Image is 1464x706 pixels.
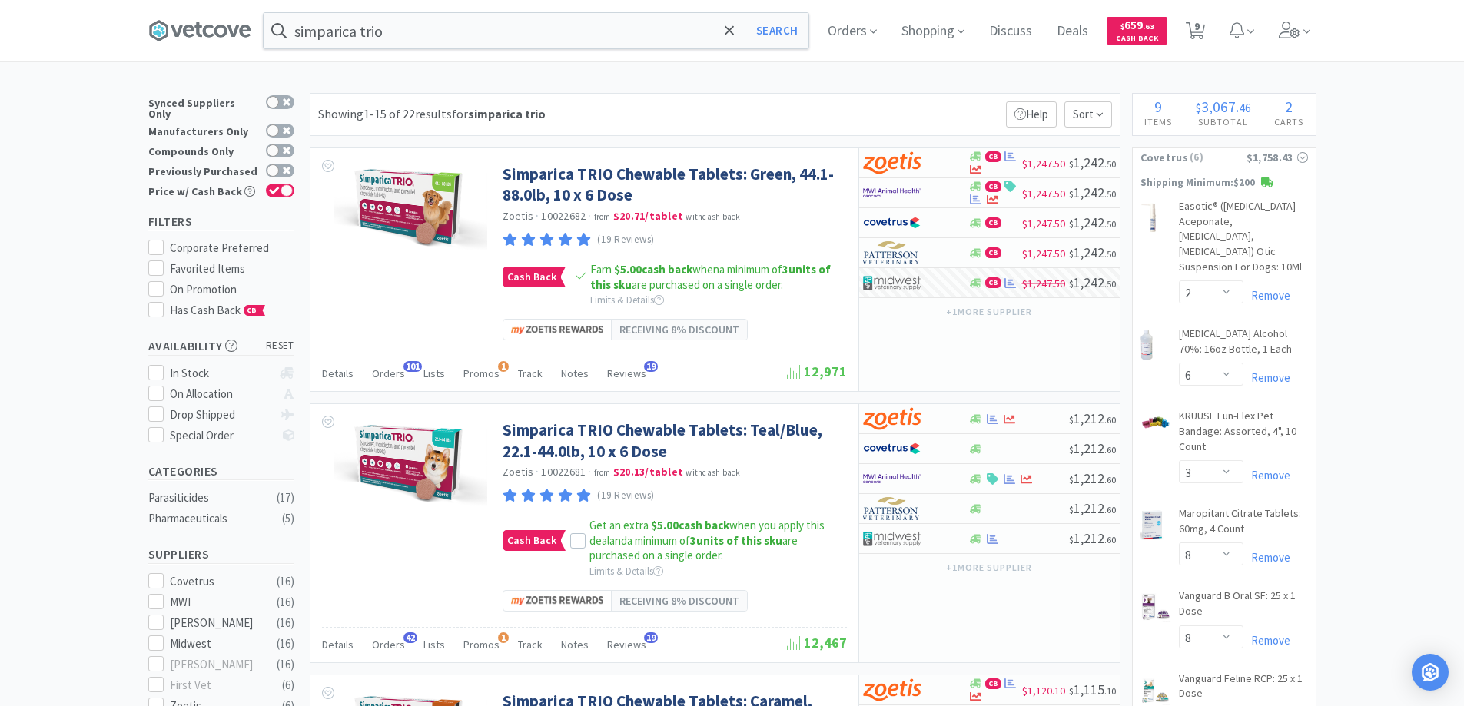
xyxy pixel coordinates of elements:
div: . [1183,99,1263,114]
div: First Vet [170,676,265,694]
div: Drop Shipped [170,406,272,424]
span: Sort [1064,101,1112,128]
a: Easotic® ([MEDICAL_DATA] Aceponate, [MEDICAL_DATA], [MEDICAL_DATA]) Otic Suspension For Dogs: 10Ml [1179,199,1308,280]
span: $ [1120,22,1124,31]
input: Search by item, sku, manufacturer, ingredient, size... [264,13,808,48]
span: Orders [372,638,405,651]
div: ( 16 ) [277,655,294,674]
img: a673e5ab4e5e497494167fe422e9a3ab.png [863,407,921,430]
span: CB [986,679,1001,688]
span: Cash Back [503,531,560,550]
a: Remove [1243,550,1290,565]
span: · [536,209,539,223]
p: (19 Reviews) [597,232,655,248]
div: In Stock [170,364,272,383]
img: f6b2451649754179b5b4e0c70c3f7cb0_2.png [863,467,921,490]
img: f6b2451649754179b5b4e0c70c3f7cb0_2.png [863,181,921,204]
a: Simparica TRIO Chewable Tablets: Green, 44.1-88.0lb, 10 x 6 Dose [503,164,843,206]
div: Compounds Only [148,144,258,157]
span: Promos [463,366,500,380]
h5: Categories [148,462,294,480]
h5: Suppliers [148,545,294,563]
span: 1,115 [1069,681,1116,698]
div: [PERSON_NAME] [170,655,265,674]
span: 101 [403,361,422,372]
span: $1,247.50 [1022,187,1065,201]
div: $1,758.43 [1247,149,1308,166]
span: 10022682 [541,209,586,223]
div: [PERSON_NAME] [170,614,265,632]
span: Cash Back [503,267,560,287]
a: Remove [1243,633,1290,648]
span: 1,242 [1069,184,1116,201]
a: Zoetis [503,465,534,479]
div: ( 16 ) [277,614,294,632]
span: $ [1069,685,1074,697]
span: for [452,106,546,121]
span: ( 6 ) [1188,150,1247,165]
span: . 50 [1104,188,1116,200]
span: 659 [1120,18,1154,32]
span: . 63 [1143,22,1154,31]
span: 1,212 [1069,469,1116,487]
span: CB [986,248,1001,257]
div: ( 5 ) [282,509,294,528]
img: f5e969b455434c6296c6d81ef179fa71_3.png [863,241,921,264]
span: $ [1069,248,1074,260]
a: Vanguard B Oral SF: 25 x 1 Dose [1179,588,1308,625]
span: . 60 [1104,414,1116,426]
div: Open Intercom Messenger [1412,654,1449,691]
a: Deals [1051,25,1094,38]
span: Cash Back [1116,35,1158,45]
a: KRUUSE Fun-Flex Pet Bandage: Assorted, 4", 10 Count [1179,409,1308,460]
span: . 60 [1104,534,1116,545]
span: $1,247.50 [1022,157,1065,171]
a: $659.63Cash Back [1107,10,1167,51]
img: fb1d7f61206841e8bb2a5f8b82ac4f43_605104.png [334,164,487,250]
a: Receiving 8% DISCOUNT [503,590,748,612]
span: 1,242 [1069,244,1116,261]
span: from [594,467,611,478]
h4: Carts [1263,114,1316,129]
span: 1,242 [1069,214,1116,231]
span: CB [986,182,1001,191]
span: 10022681 [541,465,586,479]
div: Corporate Preferred [170,239,294,257]
span: 1,212 [1069,529,1116,547]
span: 2 [1285,97,1293,116]
div: ( 16 ) [277,593,294,612]
span: Orders [372,366,405,380]
span: $ [1069,278,1074,290]
div: Showing 1-15 of 22 results [318,104,546,124]
div: Manufacturers Only [148,124,258,137]
span: $ [1069,414,1074,426]
span: with cash back [686,467,740,478]
img: f5e969b455434c6296c6d81ef179fa71_3.png [863,497,921,520]
span: 1 [498,361,509,372]
strong: cash back [614,262,692,277]
span: CB [986,152,1001,161]
a: Zoetis [503,209,534,223]
div: ( 17 ) [277,489,294,507]
span: 1,242 [1069,154,1116,171]
span: 9 [1154,97,1162,116]
span: $ [1069,188,1074,200]
span: $ [1069,218,1074,230]
span: with cash back [686,211,740,222]
span: . 50 [1104,248,1116,260]
span: $ [1069,444,1074,456]
span: $ [1196,100,1201,115]
strong: 3 units of this sku [590,262,831,292]
span: Track [518,366,543,380]
div: ( 16 ) [277,635,294,653]
div: On Allocation [170,385,272,403]
span: . 50 [1104,278,1116,290]
img: 652355934e334e56b31e337750f03128_605111.png [334,419,487,506]
a: Remove [1243,370,1290,385]
span: $ [1069,504,1074,515]
div: Price w/ Cash Back [148,184,258,197]
span: Earn [590,262,692,277]
div: ( 16 ) [277,572,294,591]
strong: $20.13 / tablet [613,465,683,479]
a: Simparica TRIO Chewable Tablets: Teal/Blue, 22.1-44.0lb, 10 x 6 Dose [503,419,843,462]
